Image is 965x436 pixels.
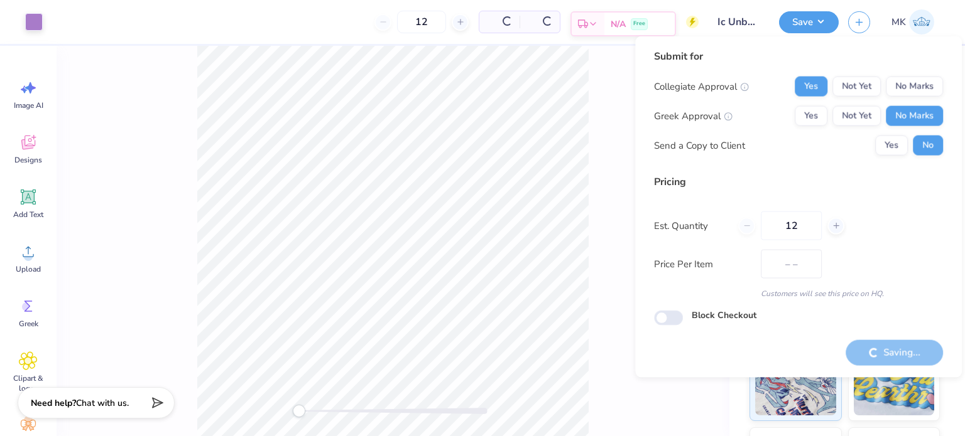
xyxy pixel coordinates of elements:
[875,136,908,156] button: Yes
[755,353,836,415] img: Standard
[397,11,446,33] input: – –
[891,15,906,29] span: MK
[761,211,822,240] input: – –
[832,106,881,126] button: Not Yet
[16,264,41,274] span: Upload
[76,397,129,409] span: Chat with us.
[14,100,43,110] span: Image AI
[654,109,733,123] div: Greek Approval
[611,18,626,31] span: N/A
[886,77,943,97] button: No Marks
[654,138,745,152] div: Send a Copy to Client
[654,218,729,233] label: Est. Quantity
[913,136,943,156] button: No
[654,257,751,271] label: Price Per Item
[909,9,934,35] img: Muskan Kumari
[13,210,43,220] span: Add Text
[8,373,49,393] span: Clipart & logos
[654,174,943,189] div: Pricing
[886,9,940,35] a: MK
[633,19,645,28] span: Free
[795,77,827,97] button: Yes
[708,9,770,35] input: Untitled Design
[654,49,943,64] div: Submit for
[293,405,305,417] div: Accessibility label
[692,309,756,322] label: Block Checkout
[654,288,943,299] div: Customers will see this price on HQ.
[795,106,827,126] button: Yes
[886,106,943,126] button: No Marks
[31,397,76,409] strong: Need help?
[854,353,935,415] img: Puff Ink
[779,11,839,33] button: Save
[14,155,42,165] span: Designs
[832,77,881,97] button: Not Yet
[19,319,38,329] span: Greek
[654,79,749,93] div: Collegiate Approval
